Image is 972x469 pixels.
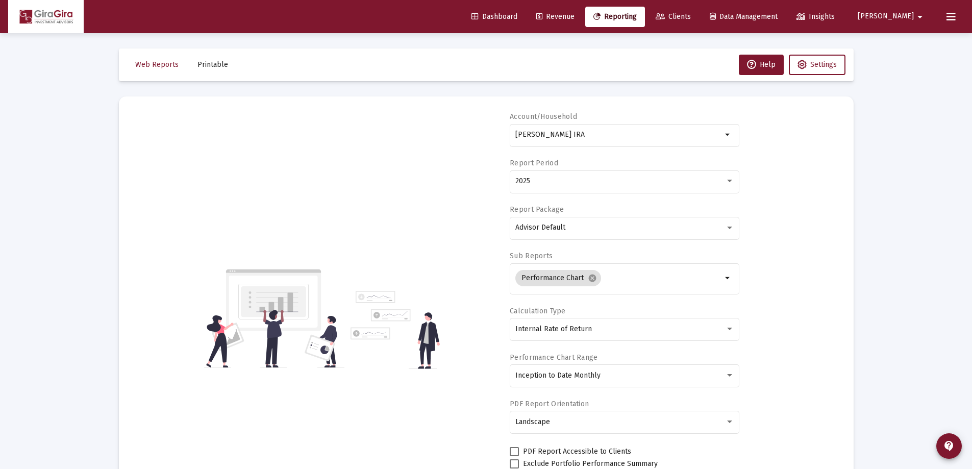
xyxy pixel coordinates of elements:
button: [PERSON_NAME] [845,6,938,27]
span: Landscape [515,417,550,426]
span: 2025 [515,177,530,185]
mat-chip-list: Selection [515,268,722,288]
label: Report Package [510,205,564,214]
span: Dashboard [471,12,517,21]
a: Reporting [585,7,645,27]
a: Clients [647,7,699,27]
label: PDF Report Orientation [510,400,589,408]
img: Dashboard [16,7,76,27]
span: Settings [810,60,837,69]
span: PDF Report Accessible to Clients [523,446,631,458]
mat-icon: arrow_drop_down [722,129,734,141]
a: Insights [788,7,843,27]
label: Sub Reports [510,252,553,260]
span: Advisor Default [515,223,565,232]
img: reporting-alt [351,291,440,369]
span: Reporting [593,12,637,21]
mat-icon: cancel [588,274,597,283]
span: [PERSON_NAME] [858,12,914,21]
span: Internal Rate of Return [515,325,592,333]
span: Data Management [710,12,778,21]
a: Data Management [702,7,786,27]
img: reporting [204,268,344,369]
span: Web Reports [135,60,179,69]
span: Insights [796,12,835,21]
a: Revenue [528,7,583,27]
button: Web Reports [127,55,187,75]
mat-icon: arrow_drop_down [722,272,734,284]
mat-icon: contact_support [943,440,955,452]
input: Search or select an account or household [515,131,722,139]
a: Dashboard [463,7,526,27]
label: Calculation Type [510,307,565,315]
span: Printable [197,60,228,69]
span: Clients [656,12,691,21]
mat-chip: Performance Chart [515,270,601,286]
label: Performance Chart Range [510,353,597,362]
label: Account/Household [510,112,577,121]
label: Report Period [510,159,558,167]
mat-icon: arrow_drop_down [914,7,926,27]
span: Help [747,60,776,69]
button: Settings [789,55,845,75]
button: Help [739,55,784,75]
span: Revenue [536,12,575,21]
button: Printable [189,55,236,75]
span: Inception to Date Monthly [515,371,601,380]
